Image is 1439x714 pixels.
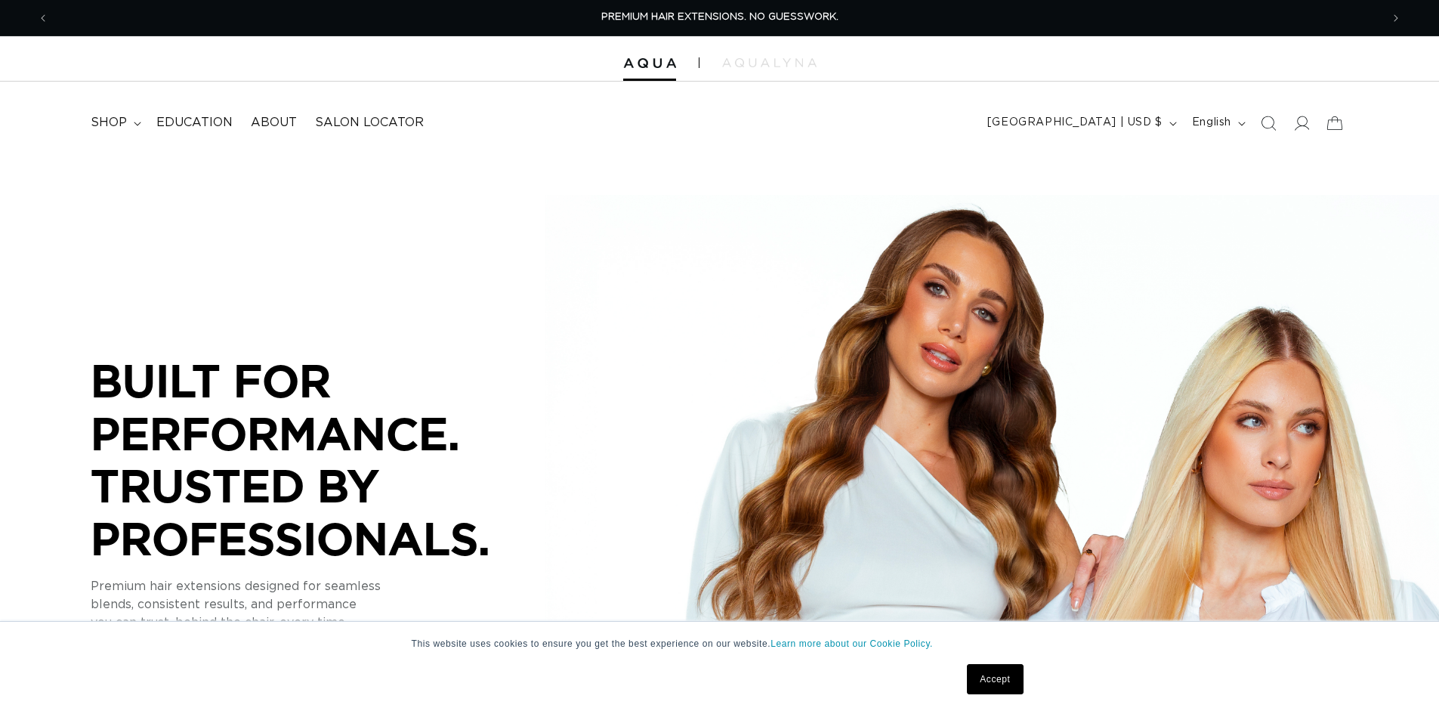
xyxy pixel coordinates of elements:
button: English [1183,109,1252,138]
img: aqualyna.com [722,58,817,67]
p: This website uses cookies to ensure you get the best experience on our website. [412,637,1028,651]
img: Aqua Hair Extensions [623,58,676,69]
span: [GEOGRAPHIC_DATA] | USD $ [987,115,1163,131]
button: Next announcement [1379,4,1413,32]
a: Accept [967,664,1023,694]
summary: shop [82,106,147,140]
span: PREMIUM HAIR EXTENSIONS. NO GUESSWORK. [601,12,838,22]
span: shop [91,115,127,131]
a: Learn more about our Cookie Policy. [770,638,933,649]
button: Previous announcement [26,4,60,32]
button: [GEOGRAPHIC_DATA] | USD $ [978,109,1183,138]
span: English [1192,115,1231,131]
p: Premium hair extensions designed for seamless blends, consistent results, and performance you can... [91,577,544,632]
p: BUILT FOR PERFORMANCE. TRUSTED BY PROFESSIONALS. [91,354,544,564]
span: Education [156,115,233,131]
a: Education [147,106,242,140]
summary: Search [1252,107,1285,140]
a: Salon Locator [306,106,433,140]
span: Salon Locator [315,115,424,131]
a: About [242,106,306,140]
span: About [251,115,297,131]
